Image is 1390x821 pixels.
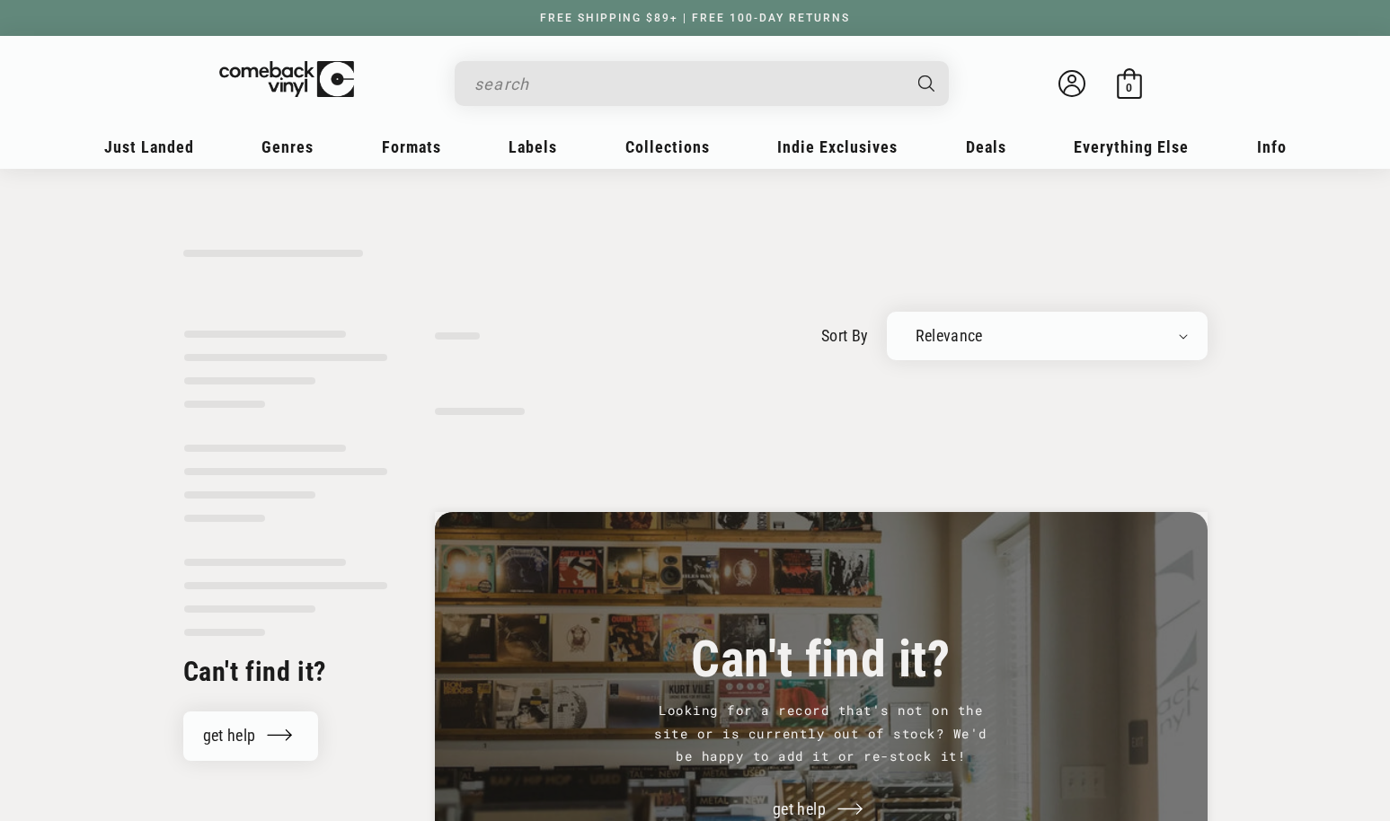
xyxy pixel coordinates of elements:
span: Genres [261,137,314,156]
span: Deals [966,137,1006,156]
span: Formats [382,137,441,156]
span: Indie Exclusives [777,137,898,156]
input: search [474,66,900,102]
span: Everything Else [1074,137,1189,156]
a: get help [183,711,319,761]
button: Search [902,61,951,106]
p: Looking for a record that's not on the site or is currently out of stock? We'd be happy to add it... [651,700,992,768]
span: Collections [625,137,710,156]
span: 0 [1126,81,1132,94]
span: Info [1257,137,1287,156]
span: Labels [509,137,557,156]
span: Just Landed [104,137,194,156]
a: FREE SHIPPING $89+ | FREE 100-DAY RETURNS [522,12,868,24]
label: sort by [821,323,869,348]
div: Search [455,61,949,106]
h3: Can't find it? [480,640,1163,682]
